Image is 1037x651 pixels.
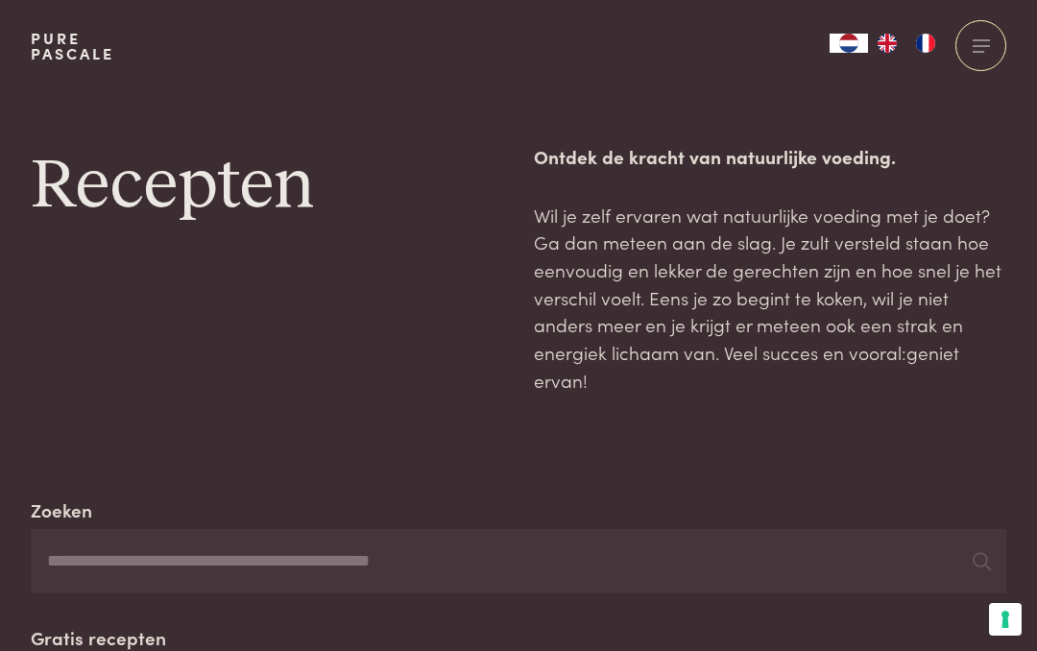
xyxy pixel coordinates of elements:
a: PurePascale [31,31,114,61]
aside: Language selected: Nederlands [830,34,945,53]
a: FR [906,34,945,53]
ul: Language list [868,34,945,53]
p: Wil je zelf ervaren wat natuurlijke voeding met je doet? Ga dan meteen aan de slag. Je zult verst... [534,202,1006,395]
strong: Ontdek de kracht van natuurlijke voeding. [534,143,896,169]
a: NL [830,34,868,53]
h1: Recepten [31,143,503,229]
button: Uw voorkeuren voor toestemming voor trackingtechnologieën [989,603,1022,636]
label: Zoeken [31,496,92,524]
div: Language [830,34,868,53]
a: EN [868,34,906,53]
